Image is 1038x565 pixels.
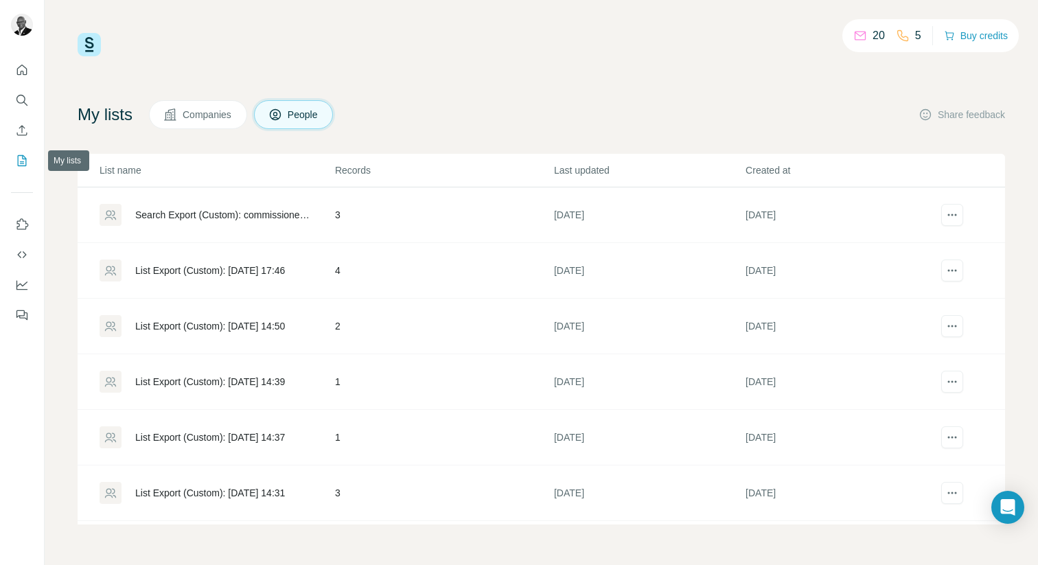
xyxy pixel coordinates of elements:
[135,430,285,444] div: List Export (Custom): [DATE] 14:37
[915,27,921,44] p: 5
[553,299,745,354] td: [DATE]
[941,482,963,504] button: actions
[746,163,936,177] p: Created at
[745,243,936,299] td: [DATE]
[919,108,1005,122] button: Share feedback
[944,26,1008,45] button: Buy credits
[745,299,936,354] td: [DATE]
[11,212,33,237] button: Use Surfe on LinkedIn
[553,465,745,521] td: [DATE]
[135,319,285,333] div: List Export (Custom): [DATE] 14:50
[288,108,319,122] span: People
[941,315,963,337] button: actions
[11,273,33,297] button: Dashboard
[745,410,936,465] td: [DATE]
[553,187,745,243] td: [DATE]
[135,208,312,222] div: Search Export (Custom): commissioner - [DATE] 17:48
[941,426,963,448] button: actions
[135,486,285,500] div: List Export (Custom): [DATE] 14:31
[554,163,744,177] p: Last updated
[941,204,963,226] button: actions
[553,410,745,465] td: [DATE]
[745,465,936,521] td: [DATE]
[873,27,885,44] p: 20
[745,187,936,243] td: [DATE]
[135,375,285,389] div: List Export (Custom): [DATE] 14:39
[11,242,33,267] button: Use Surfe API
[335,163,553,177] p: Records
[991,491,1024,524] div: Open Intercom Messenger
[100,163,334,177] p: List name
[334,243,553,299] td: 4
[78,33,101,56] img: Surfe Logo
[78,104,132,126] h4: My lists
[11,58,33,82] button: Quick start
[334,465,553,521] td: 3
[11,14,33,36] img: Avatar
[334,187,553,243] td: 3
[334,354,553,410] td: 1
[11,148,33,173] button: My lists
[11,88,33,113] button: Search
[135,264,285,277] div: List Export (Custom): [DATE] 17:46
[553,354,745,410] td: [DATE]
[183,108,233,122] span: Companies
[334,410,553,465] td: 1
[941,260,963,281] button: actions
[553,243,745,299] td: [DATE]
[941,371,963,393] button: actions
[11,303,33,327] button: Feedback
[11,118,33,143] button: Enrich CSV
[334,299,553,354] td: 2
[745,354,936,410] td: [DATE]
